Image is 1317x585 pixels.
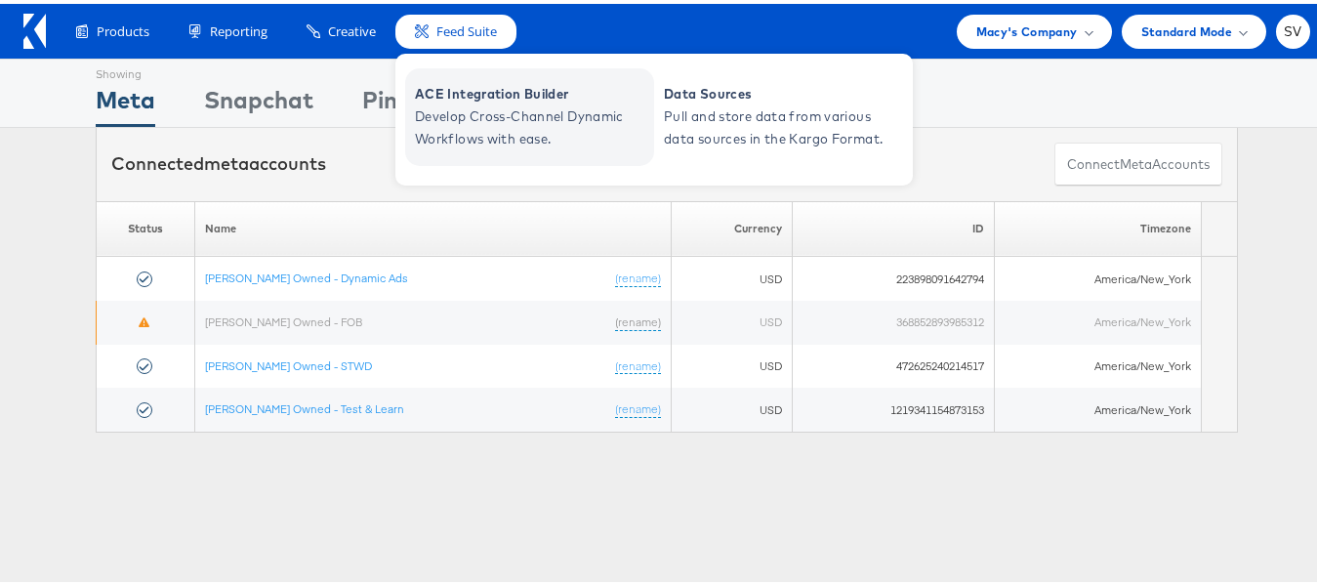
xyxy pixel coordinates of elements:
span: Products [97,19,149,37]
a: (rename) [615,311,661,327]
th: ID [792,197,994,253]
a: (rename) [615,355,661,371]
th: Name [194,197,671,253]
th: Timezone [994,197,1201,253]
div: Connected accounts [111,147,326,173]
span: Macy's Company [976,18,1078,38]
span: Creative [328,19,376,37]
a: [PERSON_NAME] Owned - Dynamic Ads [205,267,408,281]
td: 368852893985312 [792,297,994,341]
td: America/New_York [994,297,1201,341]
span: Standard Mode [1141,18,1232,38]
div: Pinterest [362,79,466,123]
span: Data Sources [664,79,898,102]
th: Status [97,197,195,253]
a: ACE Integration Builder Develop Cross-Channel Dynamic Workflows with ease. [405,64,654,162]
span: Reporting [210,19,268,37]
span: Develop Cross-Channel Dynamic Workflows with ease. [415,102,649,146]
td: USD [671,341,792,385]
span: Feed Suite [436,19,497,37]
td: America/New_York [994,384,1201,428]
div: Showing [96,56,155,79]
a: (rename) [615,267,661,283]
a: [PERSON_NAME] Owned - FOB [205,311,362,325]
td: USD [671,384,792,428]
td: USD [671,253,792,297]
a: [PERSON_NAME] Owned - STWD [205,355,372,369]
td: 472625240214517 [792,341,994,385]
td: America/New_York [994,253,1201,297]
span: meta [204,148,249,171]
a: [PERSON_NAME] Owned - Test & Learn [205,397,404,412]
td: America/New_York [994,341,1201,385]
span: SV [1284,21,1302,34]
td: 223898091642794 [792,253,994,297]
td: USD [671,297,792,341]
td: 1219341154873153 [792,384,994,428]
span: meta [1120,151,1152,170]
button: ConnectmetaAccounts [1054,139,1222,183]
span: Pull and store data from various data sources in the Kargo Format. [664,102,898,146]
span: ACE Integration Builder [415,79,649,102]
div: Meta [96,79,155,123]
th: Currency [671,197,792,253]
a: Data Sources Pull and store data from various data sources in the Kargo Format. [654,64,903,162]
a: (rename) [615,397,661,414]
div: Snapchat [204,79,313,123]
